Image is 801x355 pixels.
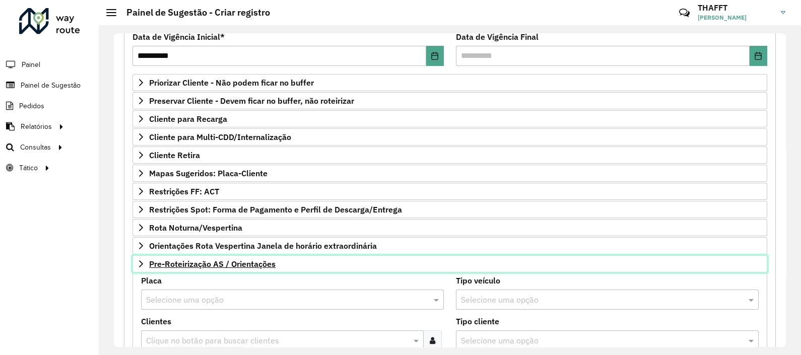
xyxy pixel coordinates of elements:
span: Priorizar Cliente - Não podem ficar no buffer [149,79,314,87]
a: Restrições Spot: Forma de Pagamento e Perfil de Descarga/Entrega [132,201,767,218]
label: Data de Vigência Inicial [132,31,225,43]
span: Preservar Cliente - Devem ficar no buffer, não roteirizar [149,97,354,105]
span: Relatórios [21,121,52,132]
span: Consultas [20,142,51,153]
a: Cliente para Multi-CDD/Internalização [132,128,767,146]
a: Cliente para Recarga [132,110,767,127]
a: Contato Rápido [674,2,695,24]
a: Pre-Roteirização AS / Orientações [132,255,767,272]
a: Priorizar Cliente - Não podem ficar no buffer [132,74,767,91]
span: Restrições Spot: Forma de Pagamento e Perfil de Descarga/Entrega [149,205,402,214]
span: Painel [22,59,40,70]
span: Cliente para Recarga [149,115,227,123]
a: Cliente Retira [132,147,767,164]
button: Choose Date [426,46,444,66]
span: Tático [19,163,38,173]
a: Restrições FF: ACT [132,183,767,200]
span: Cliente Retira [149,151,200,159]
a: Preservar Cliente - Devem ficar no buffer, não roteirizar [132,92,767,109]
label: Clientes [141,315,171,327]
a: Mapas Sugeridos: Placa-Cliente [132,165,767,182]
span: Mapas Sugeridos: Placa-Cliente [149,169,268,177]
h2: Painel de Sugestão - Criar registro [116,7,270,18]
label: Tipo veículo [456,274,500,287]
label: Tipo cliente [456,315,499,327]
span: Cliente para Multi-CDD/Internalização [149,133,291,141]
span: Pre-Roteirização AS / Orientações [149,260,276,268]
span: Orientações Rota Vespertina Janela de horário extraordinária [149,242,377,250]
a: Rota Noturna/Vespertina [132,219,767,236]
span: [PERSON_NAME] [698,13,773,22]
label: Data de Vigência Final [456,31,539,43]
span: Pedidos [19,101,44,111]
h3: THAFFT [698,3,773,13]
a: Orientações Rota Vespertina Janela de horário extraordinária [132,237,767,254]
span: Painel de Sugestão [21,80,81,91]
span: Rota Noturna/Vespertina [149,224,242,232]
button: Choose Date [750,46,767,66]
label: Placa [141,274,162,287]
span: Restrições FF: ACT [149,187,219,195]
